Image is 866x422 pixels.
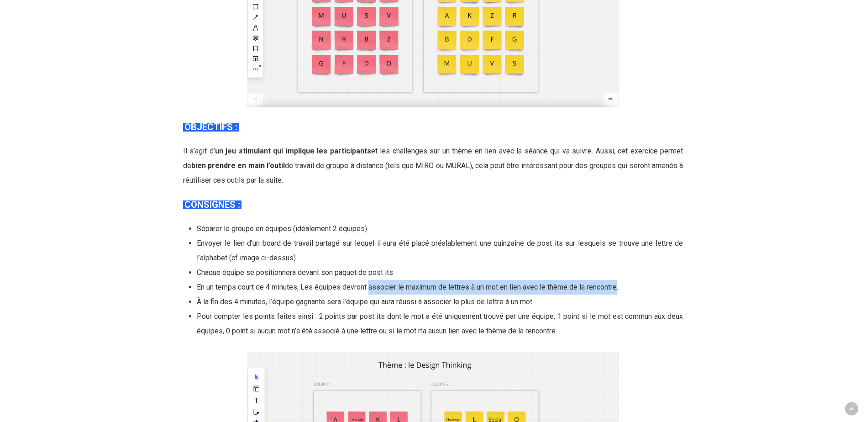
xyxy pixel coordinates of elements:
[215,147,371,155] strong: un jeu stimulant qui implique les participants
[197,268,393,277] span: Chaque équipe se positionnera devant son paquet de post its
[184,199,240,210] b: CONSIGNES :
[184,121,237,132] b: OBJECTIFS :
[183,147,683,185] span: Il s’agit d’ et les challenges sur un thème en lien avec la séance qui va suivre. Aussi, cet exer...
[197,297,532,306] span: À la fin des 4 minutes, l’équipe gagnante sera l’équipe qui aura réussi à associer le plus de let...
[197,224,367,233] span: Séparer le groupe en équipes (idéalement 2 équipes)
[197,239,683,262] span: Envoyer le lien d’un board de travail partagé sur lequel il aura été placé préalablement une quin...
[197,283,618,291] span: En un temps court de 4 minutes, Les équipes devront associer le maximum de lettres à un mot en li...
[191,161,285,170] strong: bien prendre en main l’outil
[197,312,683,335] span: Pour compter les points faites ainsi : 2 points par post its dont le mot a été uniquement trouvé ...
